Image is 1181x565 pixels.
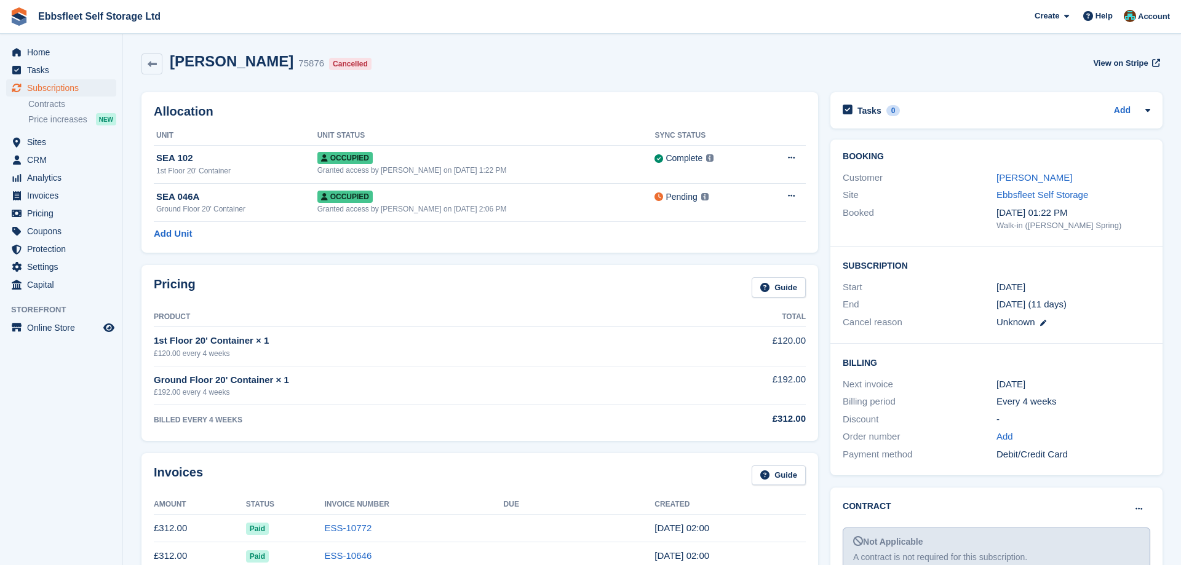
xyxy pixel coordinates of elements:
[677,366,806,405] td: £192.00
[843,315,996,330] div: Cancel reason
[28,98,116,110] a: Contracts
[996,413,1150,427] div: -
[843,171,996,185] div: Customer
[6,240,116,258] a: menu
[154,495,246,515] th: Amount
[843,188,996,202] div: Site
[154,414,677,425] div: BILLED EVERY 4 WEEKS
[156,165,317,176] div: 1st Floor 20' Container
[27,61,101,79] span: Tasks
[317,152,373,164] span: Occupied
[154,373,677,387] div: Ground Floor 20' Container × 1
[654,126,760,146] th: Sync Status
[10,7,28,26] img: stora-icon-8386f47178a22dfd0bd8f6a31ec36ba5ce8667c1dd55bd0f319d3a0aa187defe.svg
[706,154,714,162] img: icon-info-grey-7440780725fd019a000dd9b08b2336e03edf1995a4989e88bcd33f0948082b44.svg
[28,114,87,125] span: Price increases
[317,203,655,215] div: Granted access by [PERSON_NAME] on [DATE] 2:06 PM
[329,58,372,70] div: Cancelled
[170,53,293,69] h2: [PERSON_NAME]
[27,187,101,204] span: Invoices
[1124,10,1136,22] img: George Spring
[996,377,1150,392] div: [DATE]
[886,105,901,116] div: 0
[843,259,1150,271] h2: Subscription
[996,395,1150,409] div: Every 4 weeks
[1088,53,1163,73] a: View on Stripe
[654,523,709,533] time: 2025-08-17 01:00:02 UTC
[28,113,116,126] a: Price increases NEW
[27,205,101,222] span: Pricing
[27,319,101,336] span: Online Store
[317,165,655,176] div: Granted access by [PERSON_NAME] on [DATE] 1:22 PM
[27,133,101,151] span: Sites
[154,515,246,542] td: £312.00
[996,206,1150,220] div: [DATE] 01:22 PM
[317,191,373,203] span: Occupied
[654,495,806,515] th: Created
[154,307,677,327] th: Product
[701,193,709,200] img: icon-info-grey-7440780725fd019a000dd9b08b2336e03edf1995a4989e88bcd33f0948082b44.svg
[154,387,677,398] div: £192.00 every 4 weeks
[6,61,116,79] a: menu
[27,223,101,240] span: Coupons
[27,276,101,293] span: Capital
[843,430,996,444] div: Order number
[6,276,116,293] a: menu
[843,377,996,392] div: Next invoice
[996,430,1013,444] a: Add
[1093,57,1148,69] span: View on Stripe
[853,535,1140,548] div: Not Applicable
[677,412,806,426] div: £312.00
[154,277,196,298] h2: Pricing
[843,448,996,462] div: Payment method
[27,79,101,97] span: Subscriptions
[996,280,1025,294] time: 2025-03-30 01:00:00 UTC
[996,317,1035,327] span: Unknown
[156,151,317,165] div: SEA 102
[6,187,116,204] a: menu
[33,6,165,26] a: Ebbsfleet Self Storage Ltd
[996,219,1150,232] div: Walk-in ([PERSON_NAME] Spring)
[325,495,504,515] th: Invoice Number
[154,348,677,359] div: £120.00 every 4 weeks
[843,500,891,513] h2: Contract
[6,133,116,151] a: menu
[298,57,324,71] div: 75876
[6,319,116,336] a: menu
[154,334,677,348] div: 1st Floor 20' Container × 1
[752,465,806,486] a: Guide
[101,320,116,335] a: Preview store
[27,240,101,258] span: Protection
[27,258,101,275] span: Settings
[843,152,1150,162] h2: Booking
[27,151,101,168] span: CRM
[843,298,996,312] div: End
[11,304,122,316] span: Storefront
[317,126,655,146] th: Unit Status
[325,523,372,533] a: ESS-10772
[677,307,806,327] th: Total
[6,44,116,61] a: menu
[156,190,317,204] div: SEA 046A
[6,205,116,222] a: menu
[857,105,881,116] h2: Tasks
[96,113,116,125] div: NEW
[996,299,1067,309] span: [DATE] (11 days)
[154,105,806,119] h2: Allocation
[677,327,806,366] td: £120.00
[325,550,372,561] a: ESS-10646
[504,495,655,515] th: Due
[1138,10,1170,23] span: Account
[156,203,317,215] div: Ground Floor 20' Container
[843,413,996,427] div: Discount
[996,448,1150,462] div: Debit/Credit Card
[843,356,1150,368] h2: Billing
[752,277,806,298] a: Guide
[843,280,996,294] div: Start
[6,169,116,186] a: menu
[654,550,709,561] time: 2025-07-20 01:00:31 UTC
[843,395,996,409] div: Billing period
[843,206,996,232] div: Booked
[1114,104,1131,118] a: Add
[666,152,702,165] div: Complete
